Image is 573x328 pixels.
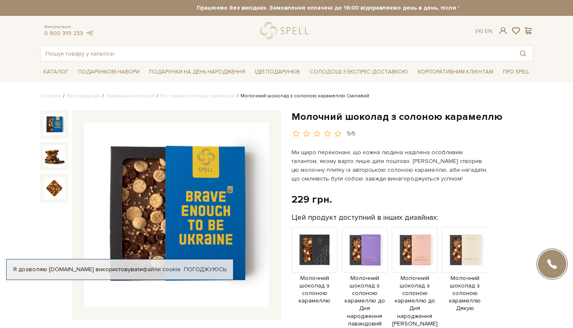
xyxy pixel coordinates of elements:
li: Молочний шоколад з солоною карамеллю Сміливий [235,92,369,100]
input: Пошук товару у каталозі [41,46,513,61]
a: Молочний шоколад з солоною карамеллю Дякую [442,246,488,313]
div: Я дозволяю [DOMAIN_NAME] використовувати [7,266,233,273]
a: Українська колекція [106,93,155,99]
span: Консультація: [44,24,94,30]
span: Молочний шоколад з солоною карамеллю Дякую [442,275,488,313]
img: Продукт [392,227,438,273]
h1: Молочний шоколад з солоною карамеллю [292,110,533,123]
a: Молочний шоколад з солоною карамеллю до Дня народження [PERSON_NAME] [392,246,438,328]
span: Молочний шоколад з солоною карамеллю до Дня народження лавандовий [342,275,388,328]
a: Вся продукція [67,93,100,99]
span: Ідеї подарунків [251,66,303,79]
img: Продукт [342,227,388,273]
div: Ук [475,28,492,35]
a: Корпоративним клієнтам [414,65,497,79]
a: файли cookie [143,266,181,273]
span: Каталог [40,66,72,79]
span: Молочний шоколад з солоною карамеллю [292,275,337,305]
a: Погоджуюсь [184,266,226,273]
img: Молочний шоколад з солоною карамеллю [43,114,65,135]
span: Про Spell [499,66,533,79]
button: Пошук товару у каталозі [513,46,532,61]
span: | [482,28,483,35]
img: Молочний шоколад з солоною карамеллю [84,123,269,308]
a: Головна [40,93,61,99]
a: telegram [85,30,94,37]
img: Продукт [292,227,337,273]
a: logo [260,22,312,39]
img: Молочний шоколад з солоною карамеллю [43,177,65,199]
img: Продукт [442,227,488,273]
a: Молочний шоколад з солоною карамеллю до Дня народження лавандовий [342,246,388,328]
a: Всі товари колекція українська [160,93,235,99]
div: 229 грн. [292,193,332,206]
p: Ми щиро переконані, що кожна людина наділена особливим талантом, якому варто лише дати поштовх. [... [292,148,487,183]
img: Молочний шоколад з солоною карамеллю [43,145,65,167]
a: Молочний шоколад з солоною карамеллю [292,246,337,305]
a: Солодощі з експрес-доставкою [307,65,411,79]
div: 5/5 [347,130,355,138]
span: Молочний шоколад з солоною карамеллю до Дня народження [PERSON_NAME] [392,275,438,328]
a: 0 800 319 233 [44,30,83,37]
a: En [485,28,492,35]
label: Цей продукт доступний в інших дизайнах: [292,213,438,222]
span: Подарунки на День народження [146,66,248,79]
span: Подарункові набори [75,66,143,79]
